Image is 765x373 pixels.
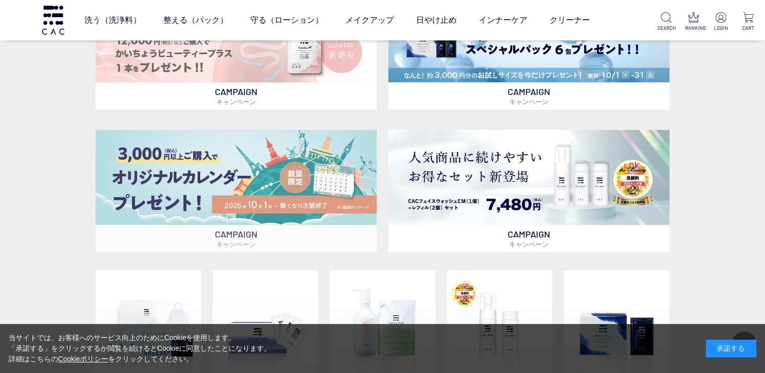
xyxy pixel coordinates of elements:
a: 守る（ローション） [250,6,323,34]
img: カレンダープレゼント [96,130,377,225]
p: CART [739,24,757,32]
a: カレンダープレゼント カレンダープレゼント CAMPAIGNキャンペーン [96,130,377,253]
p: CAMPAIGN [96,225,377,252]
a: インナーケア [478,6,527,34]
p: CAMPAIGN [388,82,669,110]
a: Cookieポリシー [58,355,109,363]
a: メイクアップ [345,6,393,34]
img: フェイスウォッシュ＋レフィル2個セット [388,130,669,225]
p: SEARCH [657,24,675,32]
span: キャンペーン [509,240,549,248]
a: 日やけ止め [416,6,456,34]
div: 承諾する [706,340,756,357]
p: CAMPAIGN [388,225,669,252]
span: キャンペーン [216,240,256,248]
span: キャンペーン [509,98,549,106]
a: 整える（パック） [163,6,228,34]
p: LOGIN [712,24,730,32]
img: logo [40,6,66,34]
p: RANKING [685,24,702,32]
a: クリーナー [549,6,590,34]
a: SEARCH [657,12,675,32]
a: LOGIN [712,12,730,32]
a: CART [739,12,757,32]
a: 洗う（洗浄料） [84,6,141,34]
span: キャンペーン [216,98,256,106]
a: RANKING [685,12,702,32]
div: 当サイトでは、お客様へのサービス向上のためにCookieを使用します。 「承諾する」をクリックするか閲覧を続けるとCookieに同意したことになります。 詳細はこちらの をクリックしてください。 [9,333,272,364]
a: フェイスウォッシュ＋レフィル2個セット フェイスウォッシュ＋レフィル2個セット CAMPAIGNキャンペーン [388,130,669,253]
p: CAMPAIGN [96,82,377,110]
